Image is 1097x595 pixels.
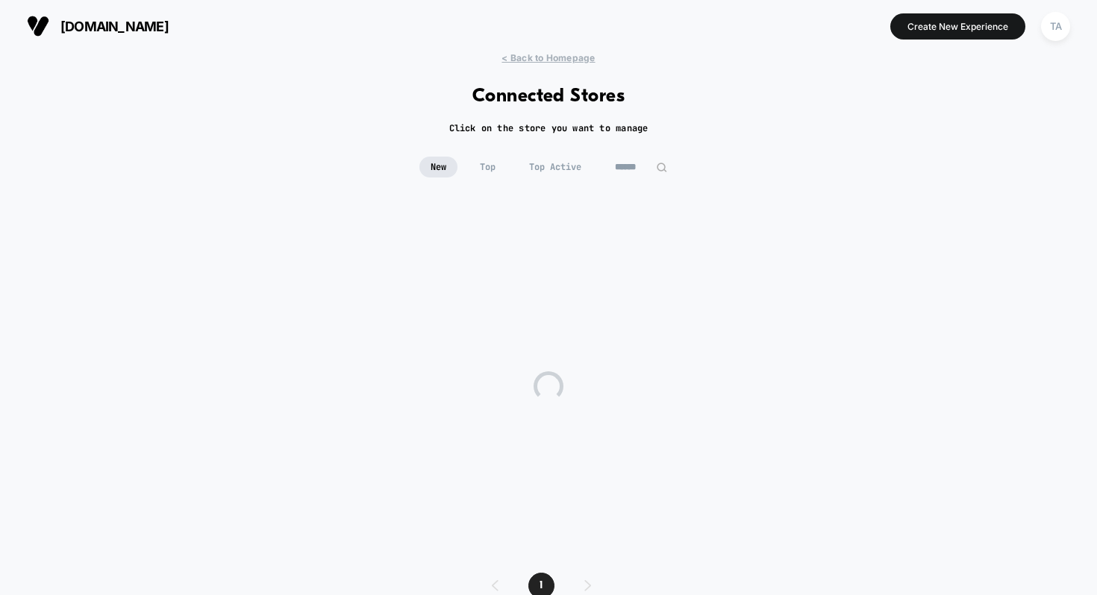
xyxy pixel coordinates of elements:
img: Visually logo [27,15,49,37]
span: New [419,157,457,177]
div: TA [1041,12,1070,41]
h2: Click on the store you want to manage [449,122,648,134]
h1: Connected Stores [472,86,625,107]
button: Create New Experience [890,13,1025,40]
span: Top Active [518,157,593,177]
button: [DOMAIN_NAME] [22,14,173,38]
span: Top [469,157,507,177]
span: < Back to Homepage [501,52,595,63]
img: edit [656,162,667,173]
button: TA [1037,11,1075,42]
span: [DOMAIN_NAME] [60,19,169,34]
